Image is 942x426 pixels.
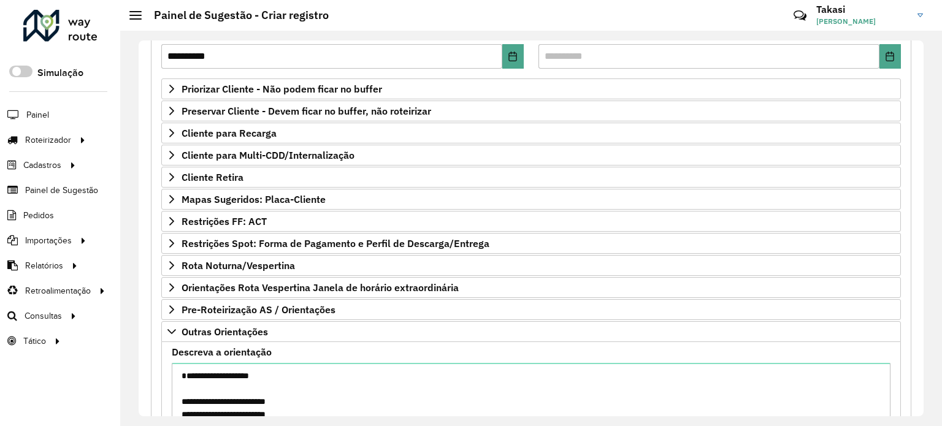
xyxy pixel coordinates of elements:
[182,283,459,292] span: Orientações Rota Vespertina Janela de horário extraordinária
[182,194,326,204] span: Mapas Sugeridos: Placa-Cliente
[25,184,98,197] span: Painel de Sugestão
[182,305,335,314] span: Pre-Roteirização AS / Orientações
[23,159,61,172] span: Cadastros
[182,128,277,138] span: Cliente para Recarga
[23,335,46,348] span: Tático
[161,189,901,210] a: Mapas Sugeridos: Placa-Cliente
[816,16,908,27] span: [PERSON_NAME]
[182,84,382,94] span: Priorizar Cliente - Não podem ficar no buffer
[172,344,272,359] label: Descreva a orientação
[25,284,91,297] span: Retroalimentação
[161,167,901,188] a: Cliente Retira
[161,321,901,342] a: Outras Orientações
[182,172,243,182] span: Cliente Retira
[142,9,329,22] h2: Painel de Sugestão - Criar registro
[787,2,813,29] a: Contato Rápido
[502,44,524,69] button: Choose Date
[182,327,268,337] span: Outras Orientações
[161,233,901,254] a: Restrições Spot: Forma de Pagamento e Perfil de Descarga/Entrega
[879,44,901,69] button: Choose Date
[161,277,901,298] a: Orientações Rota Vespertina Janela de horário extraordinária
[816,4,908,15] h3: Takasi
[23,209,54,222] span: Pedidos
[161,145,901,165] a: Cliente para Multi-CDD/Internalização
[182,150,354,160] span: Cliente para Multi-CDD/Internalização
[161,123,901,143] a: Cliente para Recarga
[25,310,62,322] span: Consultas
[182,261,295,270] span: Rota Noturna/Vespertina
[161,299,901,320] a: Pre-Roteirização AS / Orientações
[25,134,71,146] span: Roteirizador
[182,216,267,226] span: Restrições FF: ACT
[161,255,901,276] a: Rota Noturna/Vespertina
[161,211,901,232] a: Restrições FF: ACT
[161,101,901,121] a: Preservar Cliente - Devem ficar no buffer, não roteirizar
[182,238,489,248] span: Restrições Spot: Forma de Pagamento e Perfil de Descarga/Entrega
[25,259,63,272] span: Relatórios
[26,108,49,121] span: Painel
[37,66,83,80] label: Simulação
[161,78,901,99] a: Priorizar Cliente - Não podem ficar no buffer
[25,234,72,247] span: Importações
[182,106,431,116] span: Preservar Cliente - Devem ficar no buffer, não roteirizar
